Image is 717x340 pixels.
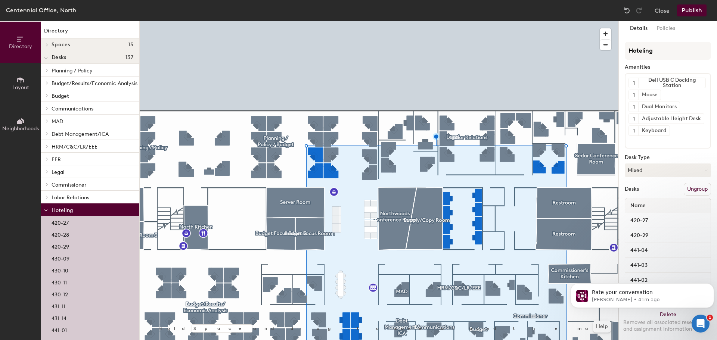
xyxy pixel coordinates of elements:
span: Communications [52,106,93,112]
button: DeleteRemoves all associated reservation and assignment information [619,307,717,340]
span: 1 [633,103,635,111]
span: Name [627,199,649,212]
button: 1 [629,90,639,100]
div: Adjustable Height Desk [639,114,704,124]
span: Neighborhoods [2,125,39,132]
div: Desk Type [625,155,711,160]
button: Details [626,21,652,36]
iframe: Intercom notifications message [568,268,717,320]
div: Dual Monitors [639,102,680,112]
p: 420-29 [52,241,69,250]
img: Redo [635,7,643,14]
button: 1 [629,114,639,124]
span: Labor Relations [52,194,89,201]
p: 420-27 [52,218,69,226]
span: Budget [52,93,69,99]
span: Spaces [52,42,70,48]
p: 430-12 [52,289,68,298]
button: 1 [629,126,639,135]
input: Unnamed desk [627,245,709,256]
p: 441-01 [52,325,67,334]
p: 430-10 [52,265,68,274]
span: 15 [128,42,133,48]
span: EER [52,156,61,163]
span: Desks [52,54,66,60]
div: Mouse [639,90,661,100]
p: 431-14 [52,313,66,322]
p: 430-09 [52,253,69,262]
span: Layout [12,84,29,91]
p: 420-28 [52,230,69,238]
button: Policies [652,21,680,36]
div: Removes all associated reservation and assignment information [623,319,713,333]
div: Amenities [625,64,711,70]
span: Budget/Results/Economic Analysis [52,80,137,87]
input: Unnamed desk [627,260,709,271]
div: Keyboard [639,126,670,135]
span: Debt Management/ICA [52,131,109,137]
input: Unnamed desk [627,230,709,241]
img: Undo [623,7,631,14]
span: 1 [707,315,713,321]
span: 1 [633,115,635,123]
span: Directory [9,43,32,50]
span: 1 [633,127,635,135]
span: MAD [52,118,63,125]
button: Help [593,321,611,333]
div: Desks [625,186,639,192]
button: Ungroup [684,183,711,196]
button: Mixed [625,163,711,177]
p: 431-11 [52,301,65,310]
div: Dell USB C Docking Station [639,78,705,88]
button: 1 [629,102,639,112]
span: Legal [52,169,65,175]
h1: Directory [41,27,139,38]
span: 1 [633,91,635,99]
iframe: Intercom live chat [692,315,710,333]
span: 137 [125,54,133,60]
button: Publish [677,4,707,16]
span: Hoteling [52,207,73,213]
span: Commissioner [52,182,86,188]
span: Planning / Policy [52,68,93,74]
span: HRM/C&C/LR/EEE [52,144,97,150]
p: 430-11 [52,277,67,286]
button: Close [655,4,670,16]
div: Centennial Office, North [6,6,77,15]
input: Unnamed desk [627,215,709,226]
span: 1 [633,79,635,87]
button: 1 [629,78,639,88]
